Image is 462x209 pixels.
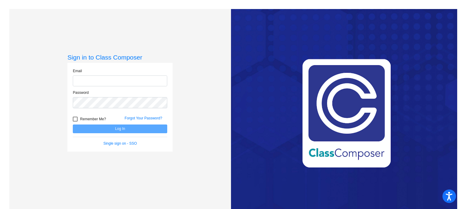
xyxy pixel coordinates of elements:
[73,90,89,95] label: Password
[73,68,82,74] label: Email
[80,115,106,123] span: Remember Me?
[103,141,137,146] a: Single sign on - SSO
[73,124,167,133] button: Log In
[125,116,162,120] a: Forgot Your Password?
[67,54,173,61] h3: Sign in to Class Composer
